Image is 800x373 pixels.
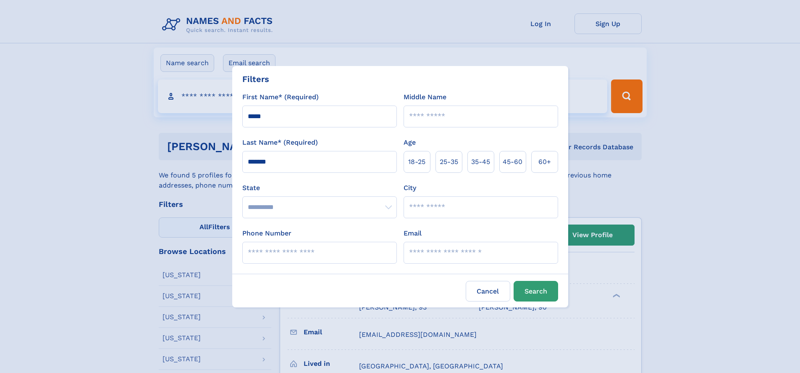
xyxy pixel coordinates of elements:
span: 35‑45 [471,157,490,167]
label: State [242,183,397,193]
label: Middle Name [404,92,446,102]
label: Phone Number [242,228,291,238]
span: 18‑25 [408,157,425,167]
label: City [404,183,416,193]
div: Filters [242,73,269,85]
label: First Name* (Required) [242,92,319,102]
label: Last Name* (Required) [242,138,318,148]
label: Age [404,138,416,148]
span: 45‑60 [503,157,522,167]
span: 25‑35 [440,157,458,167]
button: Search [514,281,558,302]
label: Cancel [466,281,510,302]
span: 60+ [538,157,551,167]
label: Email [404,228,422,238]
